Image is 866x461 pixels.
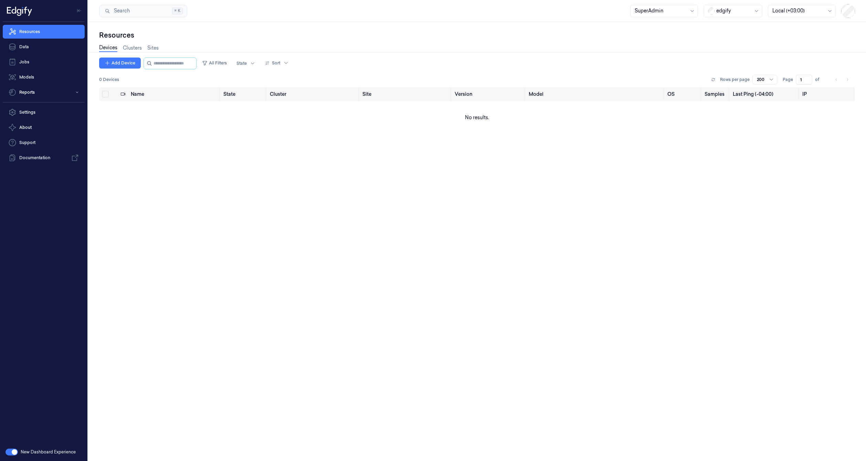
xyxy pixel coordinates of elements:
[3,40,85,54] a: Data
[3,105,85,119] a: Settings
[199,58,230,69] button: All Filters
[3,151,85,165] a: Documentation
[99,58,141,69] button: Add Device
[99,44,117,52] a: Devices
[221,87,267,101] th: State
[452,87,526,101] th: Version
[730,87,800,101] th: Last Ping (-04:00)
[832,75,852,84] nav: pagination
[665,87,702,101] th: OS
[99,30,855,40] div: Resources
[720,76,750,83] p: Rows per page
[815,76,826,83] span: of
[267,87,360,101] th: Cluster
[147,44,159,52] a: Sites
[526,87,665,101] th: Model
[128,87,221,101] th: Name
[3,70,85,84] a: Models
[702,87,730,101] th: Samples
[800,87,855,101] th: IP
[3,85,85,99] button: Reports
[783,76,793,83] span: Page
[99,101,855,134] td: No results.
[99,5,187,17] button: Search⌘K
[3,121,85,134] button: About
[360,87,452,101] th: Site
[3,136,85,150] a: Support
[3,55,85,69] a: Jobs
[3,25,85,39] a: Resources
[102,91,109,98] button: Select all
[123,44,142,52] a: Clusters
[99,76,119,83] span: 0 Devices
[111,7,130,14] span: Search
[74,5,85,16] button: Toggle Navigation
